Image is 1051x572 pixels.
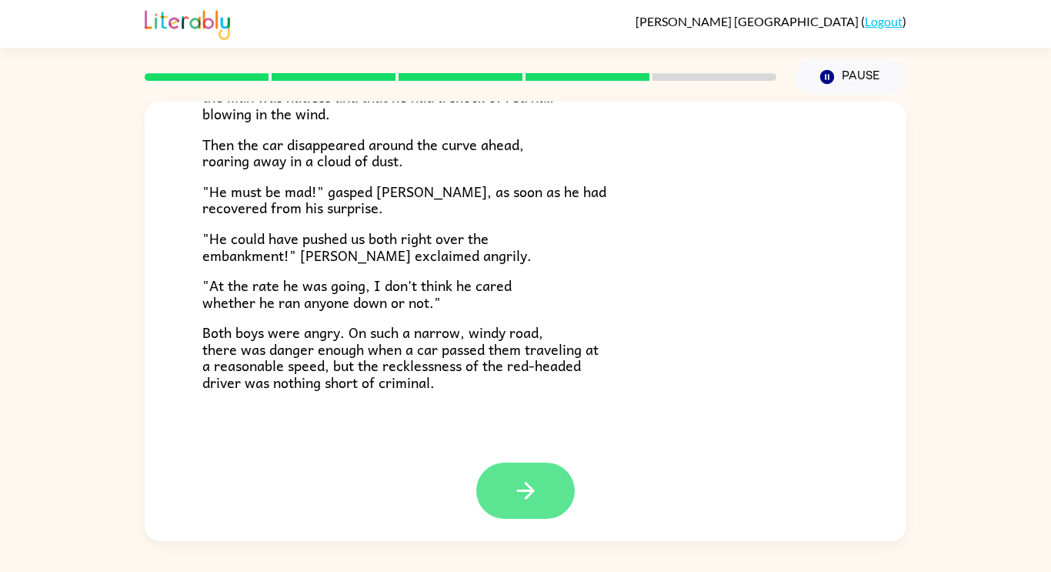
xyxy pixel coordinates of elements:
span: "He must be mad!" gasped [PERSON_NAME], as soon as he had recovered from his surprise. [202,180,606,219]
span: Then the car disappeared around the curve ahead, roaring away in a cloud of dust. [202,133,524,172]
span: [PERSON_NAME] [GEOGRAPHIC_DATA] [636,14,861,28]
a: Logout [865,14,903,28]
span: Both boys were angry. On such a narrow, windy road, there was danger enough when a car passed the... [202,321,599,393]
span: "At the rate he was going, I don't think he cared whether he ran anyone down or not." [202,274,512,313]
button: Pause [795,59,906,95]
div: ( ) [636,14,906,28]
span: "He could have pushed us both right over the embankment!" [PERSON_NAME] exclaimed angrily. [202,227,532,266]
img: Literably [145,6,230,40]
